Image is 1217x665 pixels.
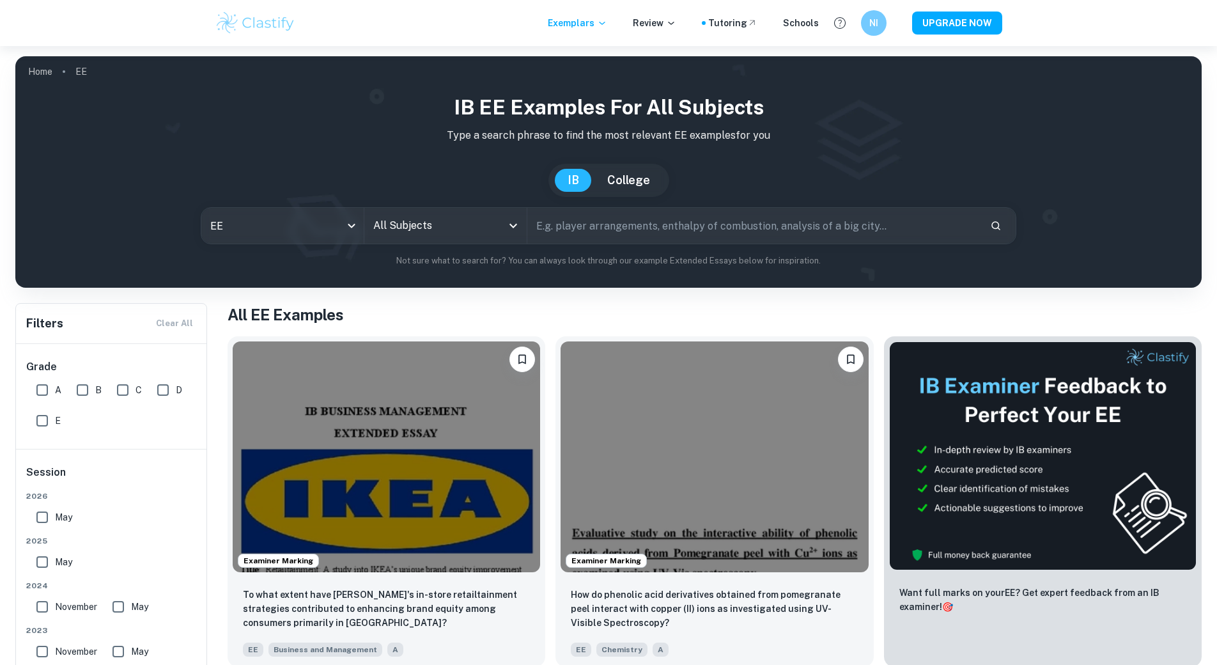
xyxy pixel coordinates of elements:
[55,414,61,428] span: E
[26,92,1191,123] h1: IB EE examples for all subjects
[233,341,540,572] img: Business and Management EE example thumbnail: To what extent have IKEA's in-store reta
[571,643,591,657] span: EE
[566,555,646,567] span: Examiner Marking
[548,16,607,30] p: Exemplars
[26,465,198,490] h6: Session
[571,588,858,630] p: How do phenolic acid derivatives obtained from pomegranate peel interact with copper (II) ions as...
[176,383,182,397] span: D
[504,217,522,235] button: Open
[708,16,757,30] a: Tutoring
[55,555,72,569] span: May
[985,215,1007,237] button: Search
[95,383,102,397] span: B
[555,169,592,192] button: IB
[26,490,198,502] span: 2026
[387,643,403,657] span: A
[633,16,676,30] p: Review
[942,602,953,612] span: 🎯
[131,600,148,614] span: May
[653,643,669,657] span: A
[131,645,148,659] span: May
[55,645,97,659] span: November
[26,254,1191,267] p: Not sure what to search for? You can always look through our example Extended Essays below for in...
[15,56,1202,288] img: profile cover
[829,12,851,34] button: Help and Feedback
[243,643,263,657] span: EE
[26,359,198,375] h6: Grade
[838,347,864,372] button: Bookmark
[899,586,1186,614] p: Want full marks on your EE ? Get expert feedback from an IB examiner!
[28,63,52,81] a: Home
[783,16,819,30] a: Schools
[55,383,61,397] span: A
[527,208,981,244] input: E.g. player arrangements, enthalpy of combustion, analysis of a big city...
[867,16,881,30] h6: NI
[268,643,382,657] span: Business and Management
[26,128,1191,143] p: Type a search phrase to find the most relevant EE examples for you
[75,65,87,79] p: EE
[228,303,1202,326] h1: All EE Examples
[238,555,318,567] span: Examiner Marking
[243,588,530,630] p: To what extent have IKEA's in-store retailtainment strategies contributed to enhancing brand equi...
[912,12,1002,35] button: UPGRADE NOW
[55,600,97,614] span: November
[561,341,868,572] img: Chemistry EE example thumbnail: How do phenolic acid derivatives obtaine
[55,510,72,524] span: May
[596,643,647,657] span: Chemistry
[861,10,887,36] button: NI
[594,169,663,192] button: College
[889,341,1197,570] img: Thumbnail
[201,208,364,244] div: EE
[136,383,142,397] span: C
[215,10,296,36] img: Clastify logo
[509,347,535,372] button: Bookmark
[26,315,63,332] h6: Filters
[26,580,198,591] span: 2024
[26,535,198,547] span: 2025
[26,625,198,636] span: 2023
